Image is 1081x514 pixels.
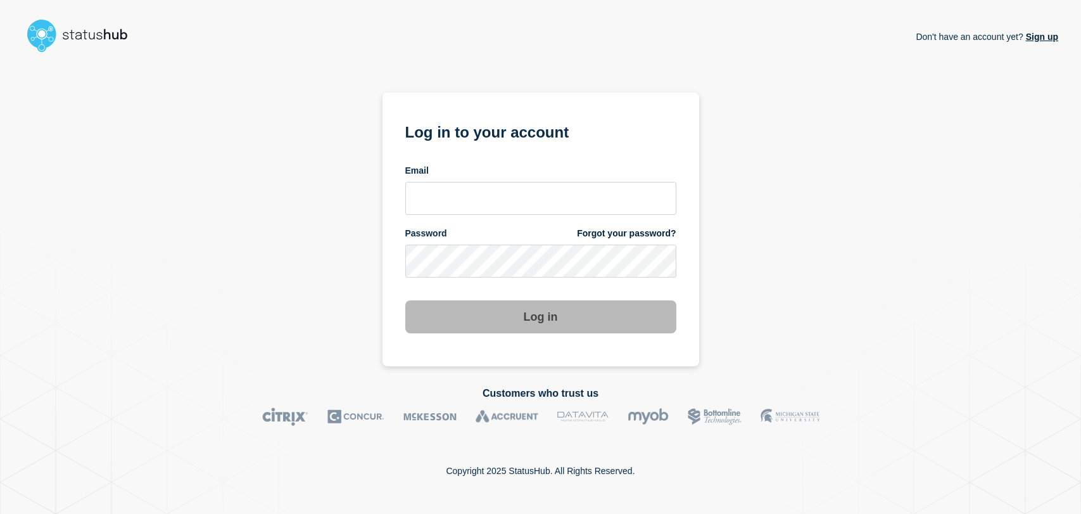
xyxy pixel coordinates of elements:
[262,408,308,426] img: Citrix logo
[23,15,143,56] img: StatusHub logo
[688,408,742,426] img: Bottomline logo
[405,182,676,215] input: email input
[916,22,1058,52] p: Don't have an account yet?
[403,408,457,426] img: McKesson logo
[1023,32,1058,42] a: Sign up
[761,408,819,426] img: MSU logo
[405,228,447,240] span: Password
[557,408,609,426] img: DataVita logo
[405,119,676,143] h1: Log in to your account
[476,408,538,426] img: Accruent logo
[327,408,384,426] img: Concur logo
[23,388,1058,399] h2: Customers who trust us
[405,245,676,278] input: password input
[405,300,676,333] button: Log in
[577,228,676,240] a: Forgot your password?
[446,466,635,476] p: Copyright 2025 StatusHub. All Rights Reserved.
[628,408,669,426] img: myob logo
[405,165,429,177] span: Email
